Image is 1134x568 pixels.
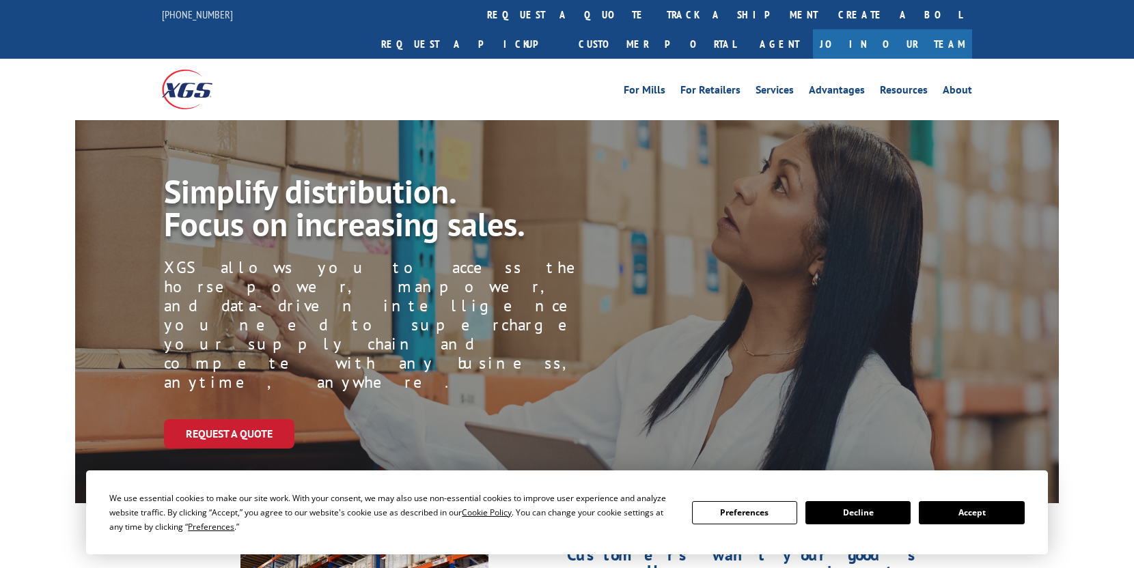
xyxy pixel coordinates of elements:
a: For Mills [624,85,665,100]
a: Services [756,85,794,100]
a: About [943,85,972,100]
button: Decline [805,501,911,524]
a: Advantages [809,85,865,100]
a: For Retailers [680,85,741,100]
h1: Simplify distribution. Focus on increasing sales. [164,175,581,247]
span: Cookie Policy [462,507,512,518]
p: XGS allows you to access the horsepower, manpower, and data-driven intelligence you need to super... [164,258,599,392]
a: Resources [880,85,928,100]
a: Customer Portal [568,29,746,59]
a: [PHONE_NUMBER] [162,8,233,21]
span: Preferences [188,521,234,532]
a: Join Our Team [813,29,972,59]
div: We use essential cookies to make our site work. With your consent, we may also use non-essential ... [109,491,675,534]
button: Preferences [692,501,797,524]
a: Request a pickup [371,29,568,59]
a: Request a Quote [164,419,294,449]
div: Cookie Consent Prompt [86,470,1048,554]
a: Agent [746,29,813,59]
button: Accept [919,501,1024,524]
